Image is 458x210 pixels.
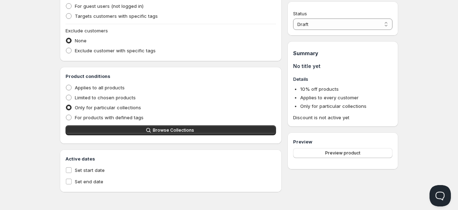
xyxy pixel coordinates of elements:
[66,73,276,80] h3: Product conditions
[300,103,366,109] span: Only for particular collections
[75,105,141,110] span: Only for particular collections
[153,127,194,133] span: Browse Collections
[75,13,158,19] span: Targets customers with specific tags
[75,115,144,120] span: For products with defined tags
[293,138,392,145] h3: Preview
[66,125,276,135] button: Browse Collections
[66,28,108,33] span: Exclude customers
[293,148,392,158] button: Preview product
[293,63,392,70] h1: No title yet
[293,114,392,121] span: Discount is not active yet
[293,50,392,57] h1: Summary
[75,85,125,90] span: Applies to all products
[75,48,156,53] span: Exclude customer with specific tags
[75,179,103,184] span: Set end date
[325,150,360,156] span: Preview product
[75,38,87,43] span: None
[66,155,276,162] h3: Active dates
[293,75,392,83] h3: Details
[430,185,451,206] iframe: Help Scout Beacon - Open
[300,95,359,100] span: Applies to every customer
[75,95,136,100] span: Limited to chosen products
[75,3,144,9] span: For guest users (not logged in)
[75,167,105,173] span: Set start date
[300,86,339,92] span: 10 % off products
[293,11,307,16] span: Status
